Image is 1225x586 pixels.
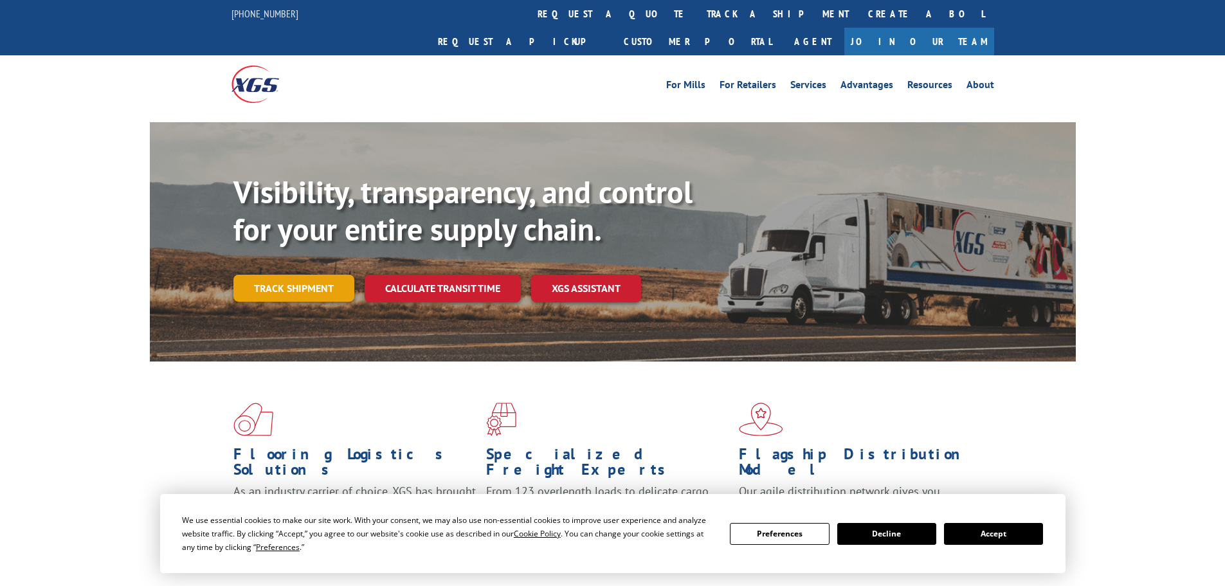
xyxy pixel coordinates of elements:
[160,494,1066,573] div: Cookie Consent Prompt
[231,7,298,20] a: [PHONE_NUMBER]
[730,523,829,545] button: Preferences
[844,28,994,55] a: Join Our Team
[182,513,714,554] div: We use essential cookies to make our site work. With your consent, we may also use non-essential ...
[531,275,641,302] a: XGS ASSISTANT
[233,484,476,529] span: As an industry carrier of choice, XGS has brought innovation and dedication to flooring logistics...
[486,484,729,541] p: From 123 overlength loads to delicate cargo, our experienced staff knows the best way to move you...
[907,80,952,94] a: Resources
[486,446,729,484] h1: Specialized Freight Experts
[233,172,693,249] b: Visibility, transparency, and control for your entire supply chain.
[233,403,273,436] img: xgs-icon-total-supply-chain-intelligence-red
[781,28,844,55] a: Agent
[233,446,476,484] h1: Flooring Logistics Solutions
[514,528,561,539] span: Cookie Policy
[233,275,354,302] a: Track shipment
[365,275,521,302] a: Calculate transit time
[790,80,826,94] a: Services
[256,542,300,553] span: Preferences
[720,80,776,94] a: For Retailers
[837,523,936,545] button: Decline
[614,28,781,55] a: Customer Portal
[966,80,994,94] a: About
[486,403,516,436] img: xgs-icon-focused-on-flooring-red
[840,80,893,94] a: Advantages
[739,484,975,514] span: Our agile distribution network gives you nationwide inventory management on demand.
[739,403,783,436] img: xgs-icon-flagship-distribution-model-red
[944,523,1043,545] button: Accept
[428,28,614,55] a: Request a pickup
[666,80,705,94] a: For Mills
[739,446,982,484] h1: Flagship Distribution Model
